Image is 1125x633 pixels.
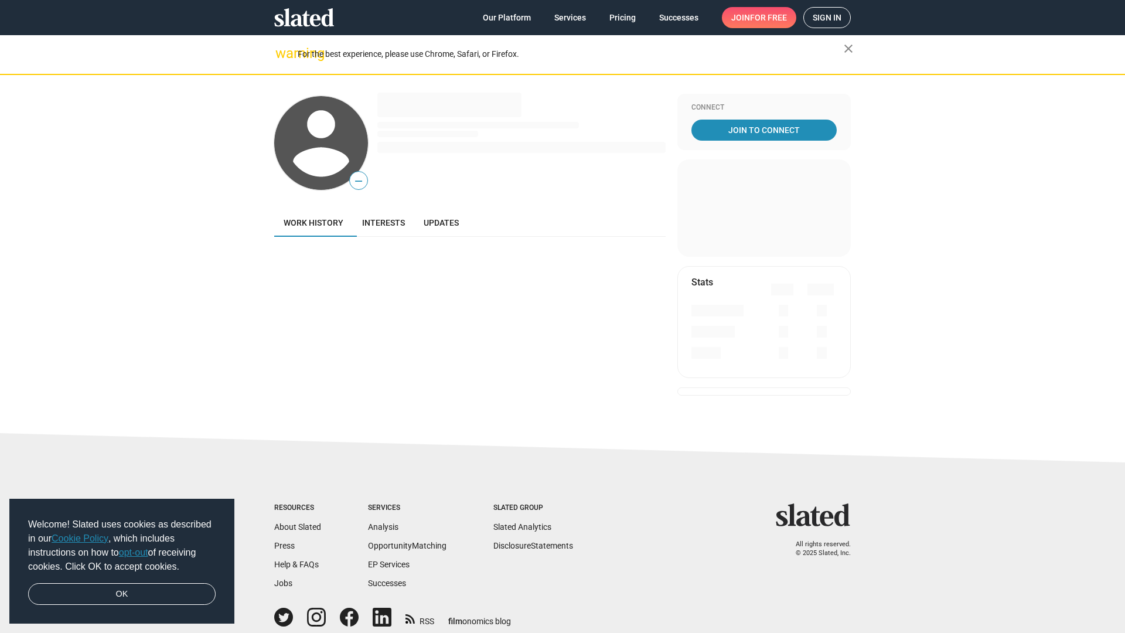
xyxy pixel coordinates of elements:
[353,209,414,237] a: Interests
[659,7,698,28] span: Successes
[783,540,851,557] p: All rights reserved. © 2025 Slated, Inc.
[362,218,405,227] span: Interests
[28,518,216,574] span: Welcome! Slated uses cookies as described in our , which includes instructions on how to of recei...
[284,218,343,227] span: Work history
[368,522,398,532] a: Analysis
[694,120,834,141] span: Join To Connect
[691,120,837,141] a: Join To Connect
[722,7,796,28] a: Joinfor free
[691,276,713,288] mat-card-title: Stats
[275,46,289,60] mat-icon: warning
[554,7,586,28] span: Services
[448,617,462,626] span: film
[424,218,459,227] span: Updates
[274,209,353,237] a: Work history
[9,499,234,624] div: cookieconsent
[731,7,787,28] span: Join
[813,8,841,28] span: Sign in
[841,42,855,56] mat-icon: close
[274,541,295,550] a: Press
[274,503,321,513] div: Resources
[448,607,511,627] a: filmonomics blog
[803,7,851,28] a: Sign in
[274,578,292,588] a: Jobs
[405,609,434,627] a: RSS
[298,46,844,62] div: For the best experience, please use Chrome, Safari, or Firefox.
[650,7,708,28] a: Successes
[609,7,636,28] span: Pricing
[368,503,446,513] div: Services
[483,7,531,28] span: Our Platform
[414,209,468,237] a: Updates
[368,560,410,569] a: EP Services
[368,578,406,588] a: Successes
[274,522,321,532] a: About Slated
[493,541,573,550] a: DisclosureStatements
[368,541,446,550] a: OpportunityMatching
[119,547,148,557] a: opt-out
[350,173,367,189] span: —
[274,560,319,569] a: Help & FAQs
[545,7,595,28] a: Services
[52,533,108,543] a: Cookie Policy
[750,7,787,28] span: for free
[493,522,551,532] a: Slated Analytics
[28,583,216,605] a: dismiss cookie message
[600,7,645,28] a: Pricing
[473,7,540,28] a: Our Platform
[691,103,837,113] div: Connect
[493,503,573,513] div: Slated Group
